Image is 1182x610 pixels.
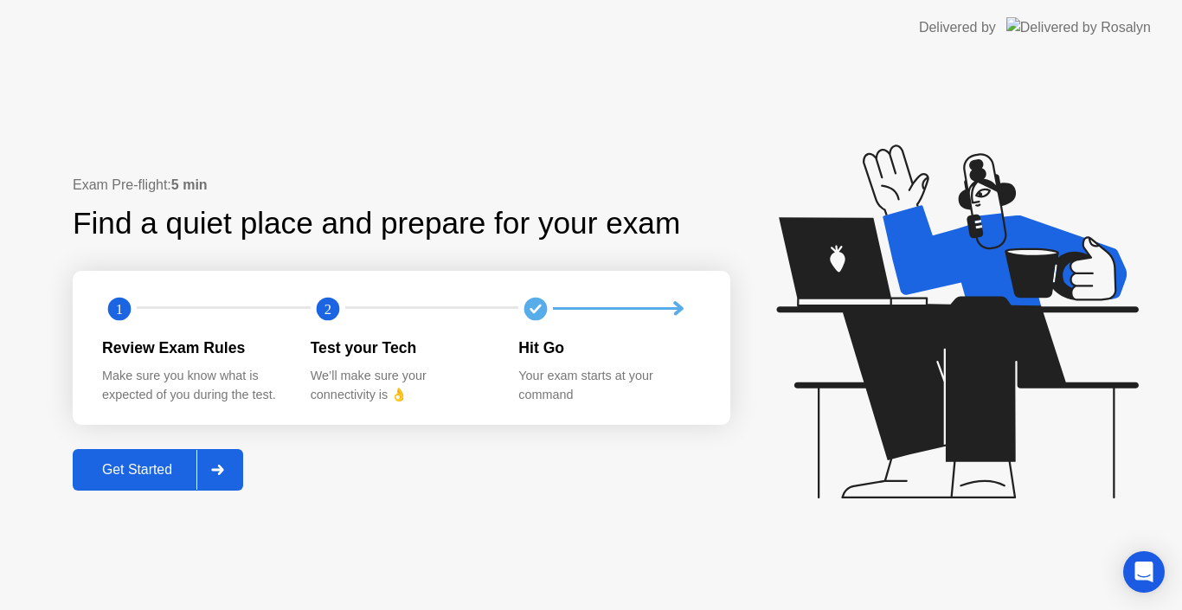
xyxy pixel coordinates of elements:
[518,367,699,404] div: Your exam starts at your command
[116,300,123,317] text: 1
[102,337,283,359] div: Review Exam Rules
[102,367,283,404] div: Make sure you know what is expected of you during the test.
[73,175,730,196] div: Exam Pre-flight:
[518,337,699,359] div: Hit Go
[919,17,996,38] div: Delivered by
[73,449,243,491] button: Get Started
[73,201,683,247] div: Find a quiet place and prepare for your exam
[78,462,196,478] div: Get Started
[171,177,208,192] b: 5 min
[1006,17,1151,37] img: Delivered by Rosalyn
[311,367,491,404] div: We’ll make sure your connectivity is 👌
[1123,551,1165,593] div: Open Intercom Messenger
[324,300,331,317] text: 2
[311,337,491,359] div: Test your Tech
